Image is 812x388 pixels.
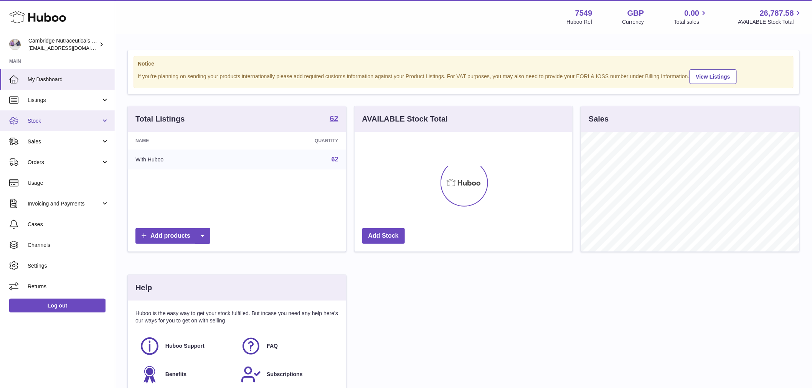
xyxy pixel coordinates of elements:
[567,18,592,26] div: Huboo Ref
[165,371,186,378] span: Benefits
[332,156,338,163] a: 62
[28,117,101,125] span: Stock
[760,8,794,18] span: 26,787.58
[575,8,592,18] strong: 7549
[330,115,338,124] a: 62
[28,76,109,83] span: My Dashboard
[128,132,243,150] th: Name
[165,342,205,350] span: Huboo Support
[28,97,101,104] span: Listings
[241,364,334,385] a: Subscriptions
[243,132,346,150] th: Quantity
[362,228,405,244] a: Add Stock
[135,114,185,124] h3: Total Listings
[685,8,700,18] span: 0.00
[627,8,644,18] strong: GBP
[589,114,609,124] h3: Sales
[28,45,113,51] span: [EMAIL_ADDRESS][DOMAIN_NAME]
[28,159,101,166] span: Orders
[135,283,152,293] h3: Help
[28,221,109,228] span: Cases
[128,150,243,169] td: With Huboo
[28,179,109,187] span: Usage
[9,299,106,312] a: Log out
[267,371,302,378] span: Subscriptions
[674,18,708,26] span: Total sales
[28,200,101,207] span: Invoicing and Payments
[9,39,21,50] img: qvc@camnutra.com
[690,69,737,84] a: View Listings
[138,60,789,67] strong: Notice
[135,310,338,324] p: Huboo is the easy way to get your stock fulfilled. But incase you need any help here's our ways f...
[674,8,708,26] a: 0.00 Total sales
[28,138,101,145] span: Sales
[138,68,789,84] div: If you're planning on sending your products internationally please add required customs informati...
[28,242,109,249] span: Channels
[622,18,644,26] div: Currency
[267,342,278,350] span: FAQ
[28,283,109,290] span: Returns
[738,18,803,26] span: AVAILABLE Stock Total
[241,336,334,357] a: FAQ
[139,364,233,385] a: Benefits
[28,262,109,270] span: Settings
[139,336,233,357] a: Huboo Support
[330,115,338,122] strong: 62
[738,8,803,26] a: 26,787.58 AVAILABLE Stock Total
[28,37,97,52] div: Cambridge Nutraceuticals Ltd
[135,228,210,244] a: Add products
[362,114,448,124] h3: AVAILABLE Stock Total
